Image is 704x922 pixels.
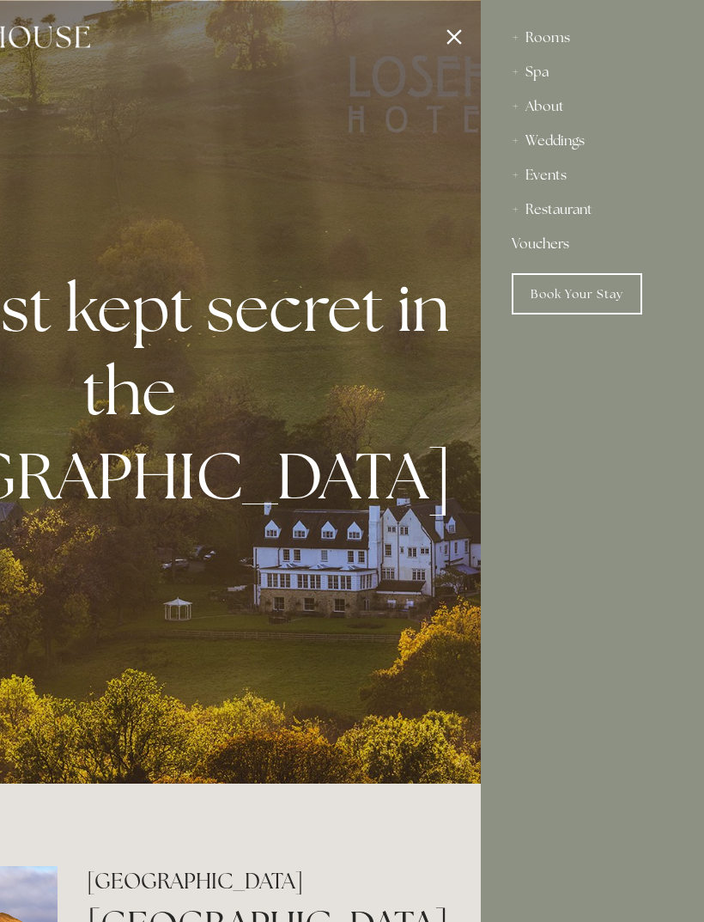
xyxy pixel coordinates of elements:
[512,158,673,192] div: Events
[512,227,673,261] a: Vouchers
[512,89,673,124] div: About
[512,273,642,314] a: Book Your Stay
[512,192,673,227] div: Restaurant
[512,124,673,158] div: Weddings
[512,21,673,55] div: Rooms
[512,55,673,89] div: Spa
